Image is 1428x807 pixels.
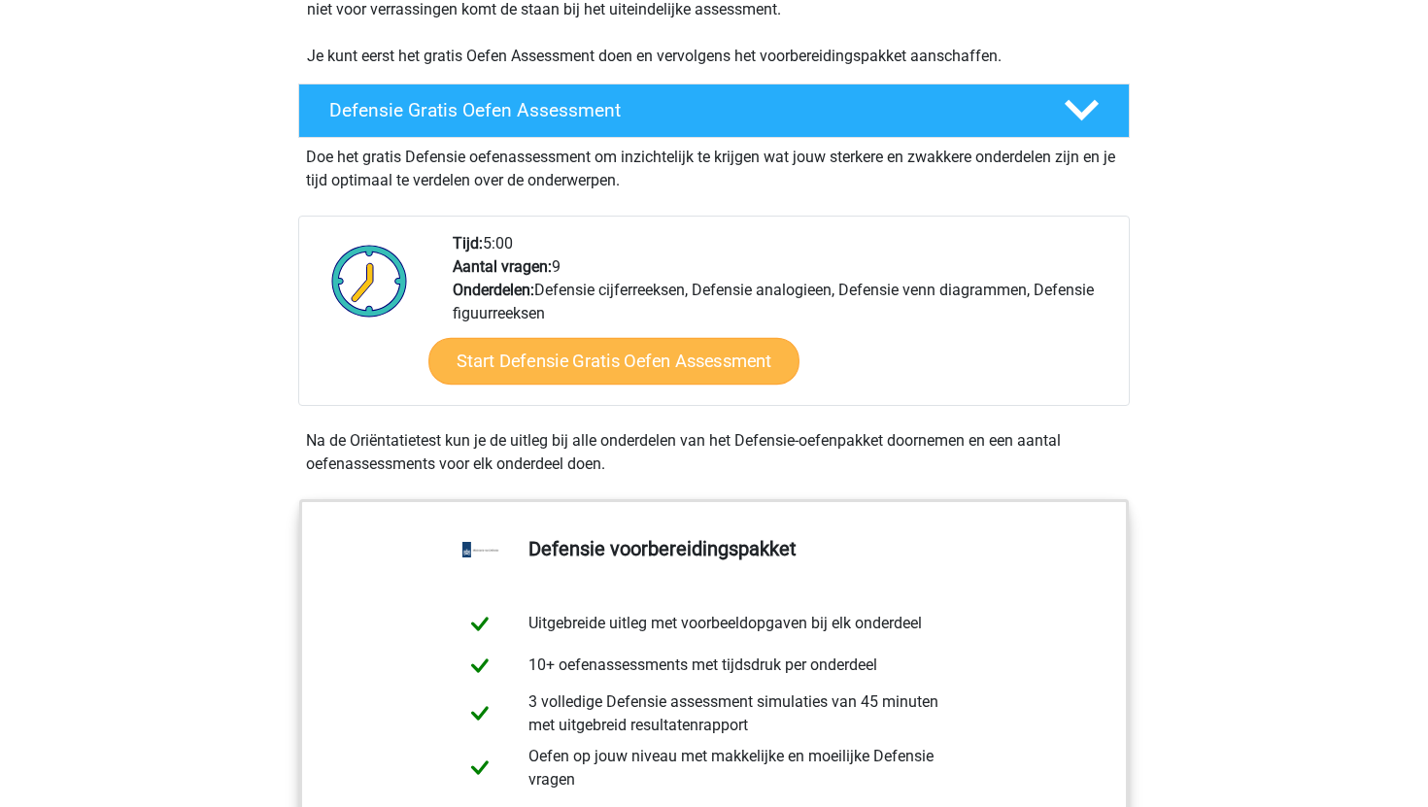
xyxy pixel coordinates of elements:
[321,232,419,329] img: Klok
[438,232,1128,405] div: 5:00 9 Defensie cijferreeksen, Defensie analogieen, Defensie venn diagrammen, Defensie figuurreeksen
[453,281,534,299] b: Onderdelen:
[298,138,1130,192] div: Doe het gratis Defensie oefenassessment om inzichtelijk te krijgen wat jouw sterkere en zwakkere ...
[329,99,1033,121] h4: Defensie Gratis Oefen Assessment
[428,338,799,385] a: Start Defensie Gratis Oefen Assessment
[453,257,552,276] b: Aantal vragen:
[298,429,1130,476] div: Na de Oriëntatietest kun je de uitleg bij alle onderdelen van het Defensie-oefenpakket doornemen ...
[290,84,1138,138] a: Defensie Gratis Oefen Assessment
[453,234,483,252] b: Tijd:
